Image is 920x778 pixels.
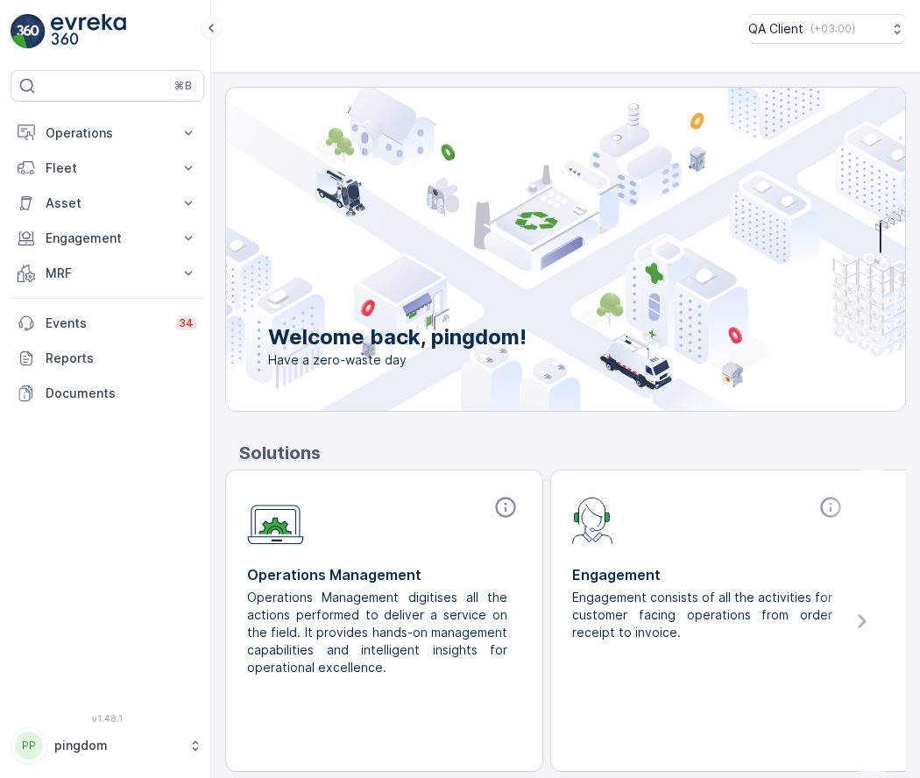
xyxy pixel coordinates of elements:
[11,186,204,221] button: Asset
[46,194,169,212] p: Asset
[247,589,507,676] p: Operations Management digitises all the actions performed to deliver a service on the field. It p...
[239,440,906,466] p: Solutions
[572,564,846,585] p: Engagement
[11,376,204,411] a: Documents
[247,564,521,585] p: Operations Management
[268,351,527,369] span: Have a zero-waste day
[11,341,204,376] a: Reports
[748,14,906,44] button: QA Client(+03:00)
[11,151,204,186] button: Fleet
[54,737,180,754] p: pingdom
[46,124,169,142] p: Operations
[11,14,46,49] img: logo
[179,316,194,330] p: 34
[11,221,204,256] button: Engagement
[46,230,169,247] p: Engagement
[11,713,204,724] span: v 1.48.1
[810,22,855,36] p: ( +03:00 )
[748,20,803,38] p: QA Client
[46,350,197,367] p: Reports
[268,323,527,351] p: Welcome back, pingdom!
[46,159,169,177] p: Fleet
[15,732,43,760] div: PP
[11,306,204,341] a: Events34
[11,116,204,151] button: Operations
[46,265,169,282] p: MRF
[46,385,197,402] p: Documents
[46,315,165,332] p: Events
[174,79,192,93] p: ⌘B
[11,256,204,291] button: MRF
[572,589,832,641] p: Engagement consists of all the activities for customer facing operations from order receipt to in...
[11,727,204,764] button: PPpingdom
[147,88,905,411] img: city illustration
[51,14,126,49] img: logo_light-DOdMpM7g.png
[572,495,613,544] img: module-icon
[247,495,304,545] img: module-icon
